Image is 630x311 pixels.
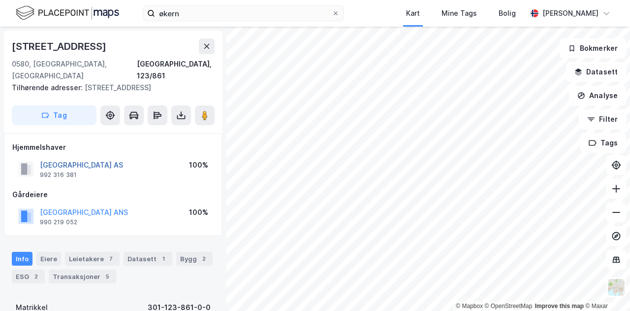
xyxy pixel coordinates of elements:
div: Transaksjoner [49,270,116,283]
div: [GEOGRAPHIC_DATA], 123/861 [137,58,215,82]
div: [PERSON_NAME] [542,7,598,19]
div: Mine Tags [441,7,477,19]
button: Tags [580,133,626,153]
div: 7 [106,254,116,264]
div: 100% [189,207,208,218]
div: 992 316 381 [40,171,77,179]
div: Kontrollprogram for chat [581,264,630,311]
a: OpenStreetMap [485,303,533,310]
button: Filter [579,109,626,129]
div: Bygg [176,252,213,266]
button: Analyse [569,86,626,105]
div: [STREET_ADDRESS] [12,38,108,54]
span: Tilhørende adresser: [12,83,85,92]
input: Søk på adresse, matrikkel, gårdeiere, leietakere eller personer [155,6,332,21]
div: Kart [406,7,420,19]
div: Hjemmelshaver [12,141,214,153]
div: Leietakere [65,252,120,266]
img: logo.f888ab2527a4732fd821a326f86c7f29.svg [16,4,119,22]
div: Datasett [124,252,172,266]
div: 2 [199,254,209,264]
div: Gårdeiere [12,189,214,201]
div: [STREET_ADDRESS] [12,82,207,94]
div: 100% [189,159,208,171]
div: 990 219 052 [40,218,77,226]
button: Tag [12,105,96,125]
div: Eiere [36,252,61,266]
button: Datasett [566,62,626,82]
div: 1 [158,254,168,264]
a: Mapbox [456,303,483,310]
div: 0580, [GEOGRAPHIC_DATA], [GEOGRAPHIC_DATA] [12,58,137,82]
div: Bolig [499,7,516,19]
div: 5 [102,272,112,281]
a: Improve this map [535,303,584,310]
iframe: Chat Widget [581,264,630,311]
div: ESG [12,270,45,283]
div: Info [12,252,32,266]
button: Bokmerker [560,38,626,58]
div: 2 [31,272,41,281]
